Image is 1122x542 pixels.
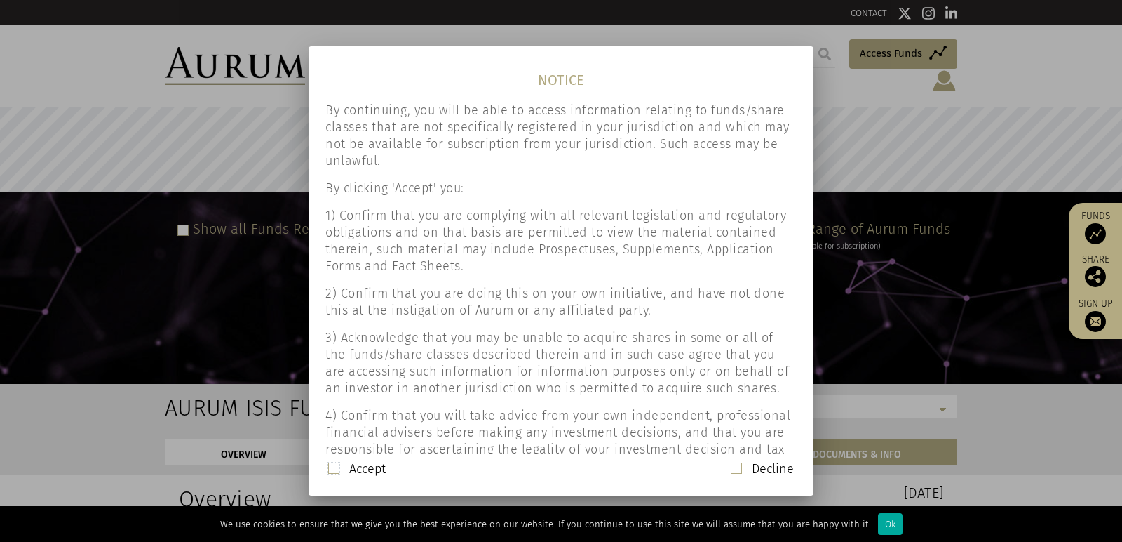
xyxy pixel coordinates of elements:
label: Accept [349,461,386,477]
div: Share [1076,255,1115,287]
p: 1) Confirm that you are complying with all relevant legislation and regulatory obligations and on... [325,207,797,275]
img: Sign up to our newsletter [1085,311,1106,332]
div: Ok [878,513,903,535]
p: By clicking 'Accept' you: [325,180,797,197]
a: Sign up [1076,298,1115,332]
p: By continuing, you will be able to access information relating to funds/share classes that are no... [325,102,797,169]
img: Share this post [1085,266,1106,287]
p: 3) Acknowledge that you may be unable to acquire shares in some or all of the funds/share classes... [325,329,797,397]
label: Decline [752,461,794,477]
a: Funds [1076,210,1115,244]
img: Access Funds [1085,223,1106,244]
h1: NOTICE [309,57,813,91]
p: 2) Confirm that you are doing this on your own initiative, and have not done this at the instigat... [325,285,797,319]
p: 4) Confirm that you will take advice from your own independent, professional financial advisers b... [325,407,797,475]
